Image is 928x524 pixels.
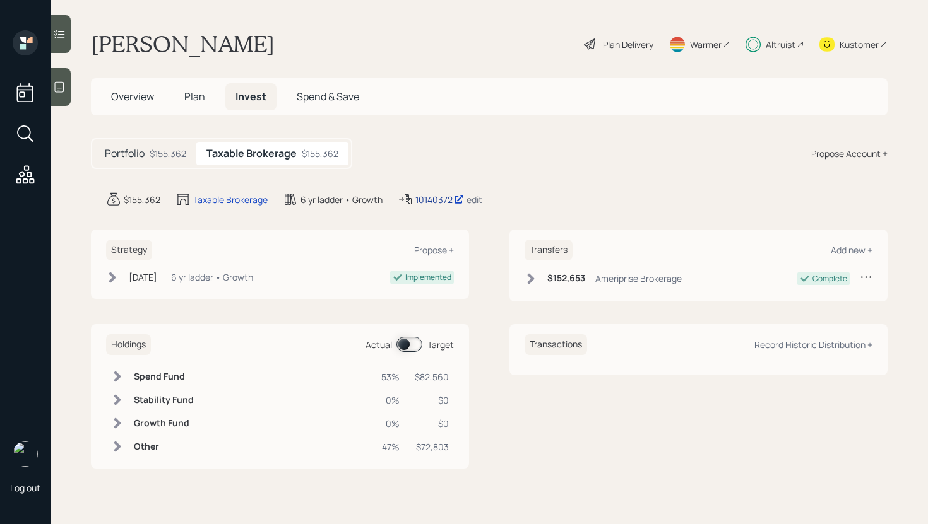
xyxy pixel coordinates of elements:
h5: Taxable Brokerage [206,148,297,160]
div: 0% [381,417,400,430]
h5: Portfolio [105,148,145,160]
div: Implemented [405,272,451,283]
h6: Strategy [106,240,152,260]
h6: Growth Fund [134,418,194,429]
h6: Spend Fund [134,371,194,382]
div: Actual [366,338,392,351]
span: Spend & Save [297,90,359,103]
div: 6 yr ladder • Growth [171,271,253,284]
div: Add new + [831,244,872,256]
h6: Transfers [525,240,573,260]
div: [DATE] [129,271,157,284]
div: Plan Delivery [603,38,653,51]
h6: Transactions [525,334,587,355]
div: $0 [415,417,449,430]
span: Invest [235,90,266,103]
h6: Stability Fund [134,395,194,405]
div: Record Historic Distribution + [754,339,872,351]
div: 10140372 [415,193,464,206]
div: Ameriprise Brokerage [595,272,682,285]
div: Target [427,338,454,351]
div: $72,803 [415,440,449,453]
div: 53% [381,370,400,383]
div: Altruist [766,38,795,51]
div: 47% [381,440,400,453]
h6: Holdings [106,334,151,355]
h6: $152,653 [547,273,585,284]
div: Log out [10,482,40,494]
div: Propose Account + [811,147,888,160]
div: $155,362 [150,147,186,160]
div: Complete [812,273,847,284]
span: Overview [111,90,154,103]
div: 0% [381,393,400,407]
span: Plan [184,90,205,103]
div: Kustomer [840,38,879,51]
div: Warmer [690,38,722,51]
img: retirable_logo.png [13,441,38,467]
div: $0 [415,393,449,407]
div: Propose + [414,244,454,256]
div: $155,362 [302,147,338,160]
div: $82,560 [415,370,449,383]
div: edit [467,194,482,206]
div: $155,362 [124,193,160,206]
h1: [PERSON_NAME] [91,30,275,58]
div: 6 yr ladder • Growth [300,193,383,206]
div: Taxable Brokerage [193,193,268,206]
h6: Other [134,441,194,452]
